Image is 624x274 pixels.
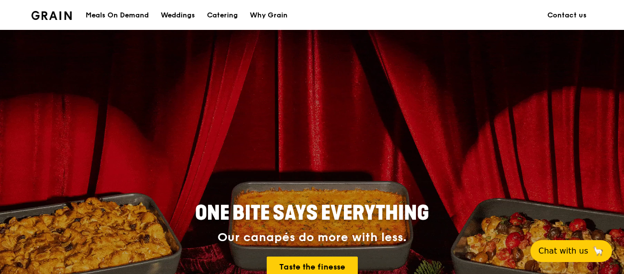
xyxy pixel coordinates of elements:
img: Grain [31,11,72,20]
button: Chat with us🦙 [530,240,612,262]
div: Why Grain [250,0,288,30]
a: Catering [201,0,244,30]
a: Why Grain [244,0,294,30]
div: Catering [207,0,238,30]
span: 🦙 [592,245,604,257]
a: Weddings [155,0,201,30]
div: Weddings [161,0,195,30]
span: ONE BITE SAYS EVERYTHING [195,201,429,225]
span: Chat with us [538,245,588,257]
div: Our canapés do more with less. [133,231,491,245]
a: Contact us [541,0,593,30]
div: Meals On Demand [86,0,149,30]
